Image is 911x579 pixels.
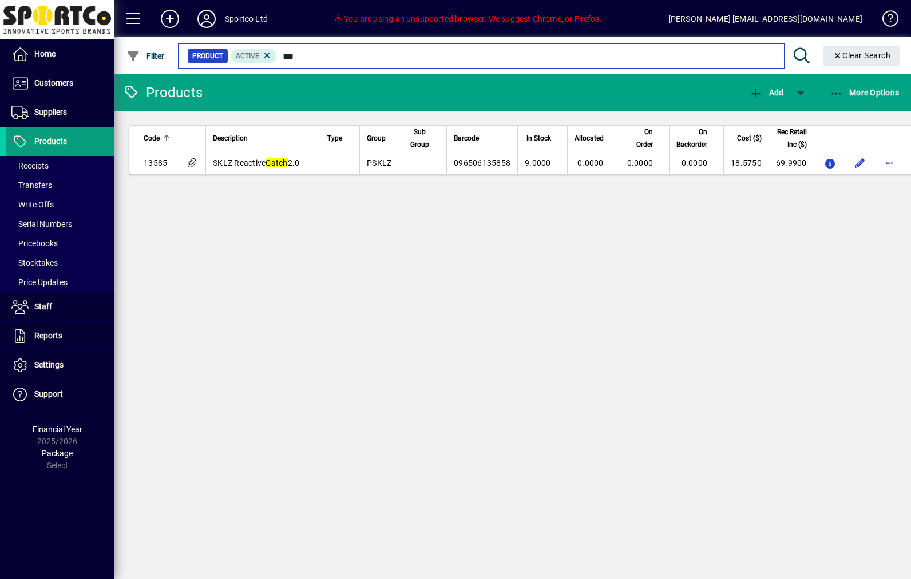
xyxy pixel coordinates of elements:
span: SKLZ Reactive 2.0 [213,158,299,167]
span: Product [192,50,223,62]
span: Sub Group [410,126,429,151]
a: Transfers [6,175,114,195]
a: Serial Numbers [6,214,114,234]
a: Price Updates [6,273,114,292]
button: Add [152,9,188,29]
button: More Options [827,82,902,103]
a: Pricebooks [6,234,114,253]
button: Edit [851,154,869,172]
span: Code [144,132,160,145]
span: Price Updates [11,278,68,287]
span: PSKLZ [367,158,391,167]
span: Cost ($) [737,132,762,145]
span: Barcode [454,132,479,145]
button: Profile [188,9,225,29]
span: Reports [34,331,62,340]
span: Financial Year [33,425,82,434]
span: Filter [126,51,165,61]
span: Support [34,389,63,398]
span: Active [236,52,259,60]
span: 0.0000 [627,158,653,167]
div: Sportco Ltd [225,10,268,28]
span: Stocktakes [11,258,58,267]
span: 0.0000 [577,158,604,167]
span: 9.0000 [525,158,551,167]
span: Settings [34,360,64,369]
span: More Options [830,88,900,97]
a: Receipts [6,156,114,175]
span: Customers [34,78,73,87]
a: Staff [6,293,114,321]
a: Knowledge Base [874,2,897,39]
a: Stocktakes [6,253,114,273]
div: Barcode [454,132,510,145]
a: Suppliers [6,98,114,127]
a: Support [6,380,114,409]
div: Products [123,83,203,102]
span: Package [42,449,73,458]
div: Description [213,132,313,145]
div: Group [367,132,396,145]
span: Staff [34,302,52,311]
span: 13585 [144,158,167,167]
span: 0.0000 [682,158,708,167]
span: You are using an unsupported browser. We suggest Chrome, or Firefox. [334,14,602,23]
td: 18.5750 [723,151,769,174]
button: More options [881,154,899,172]
span: Rec Retail Inc ($) [776,126,807,151]
mat-chip: Activation Status: Active [231,49,277,63]
div: In Stock [525,132,561,145]
div: Type [327,132,352,145]
span: Suppliers [34,107,67,117]
span: Home [34,49,56,58]
a: Settings [6,351,114,380]
span: Type [327,132,342,145]
td: 69.9900 [769,151,814,174]
span: 096506135858 [454,158,510,167]
span: On Backorder [676,126,707,151]
div: Allocated [575,132,614,145]
span: Add [749,88,783,97]
span: Serial Numbers [11,219,72,229]
a: Home [6,40,114,69]
span: Description [213,132,248,145]
span: Clear Search [833,51,891,60]
em: Catch [266,158,287,167]
span: Write Offs [11,200,54,209]
span: Pricebooks [11,239,58,248]
button: Clear [823,46,900,66]
span: Group [367,132,386,145]
span: Transfers [11,181,52,190]
div: Sub Group [410,126,439,151]
a: Reports [6,322,114,350]
div: [PERSON_NAME] [EMAIL_ADDRESS][DOMAIN_NAME] [668,10,862,28]
span: Receipts [11,161,49,170]
a: Customers [6,69,114,98]
button: Add [746,82,786,103]
div: On Order [627,126,664,151]
a: Write Offs [6,195,114,214]
span: Allocated [575,132,604,145]
div: On Backorder [676,126,718,151]
span: Products [34,137,67,146]
button: Filter [124,46,168,66]
span: In Stock [526,132,551,145]
span: On Order [627,126,653,151]
div: Code [144,132,170,145]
